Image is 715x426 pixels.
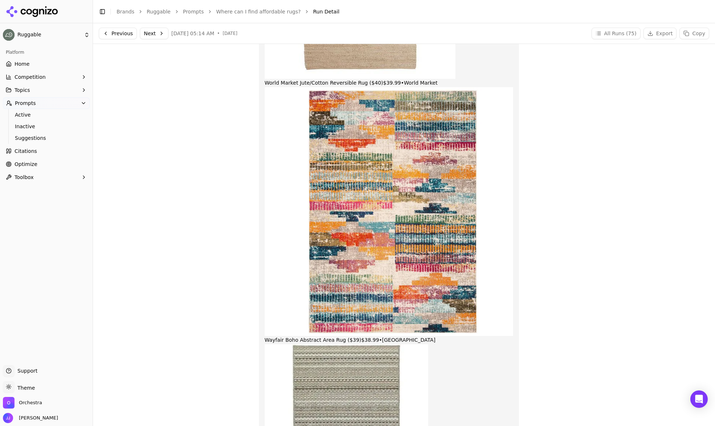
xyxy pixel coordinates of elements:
span: [PERSON_NAME] [16,415,58,421]
button: Topics [3,84,90,96]
button: Competition [3,71,90,83]
span: Home [15,60,29,68]
span: Prompts [15,100,36,107]
a: Inactive [12,121,81,131]
button: All Runs (75) [592,28,641,39]
span: Suggestions [15,134,78,142]
a: Brands [117,9,134,15]
button: Export [643,28,677,39]
button: Next [140,28,168,39]
a: Active [12,110,81,120]
span: Optimize [15,161,37,168]
span: Theme [15,385,35,391]
img: Ruggable [3,29,15,41]
button: Copy [679,28,709,39]
button: Prompts [3,97,90,109]
a: Citations [3,145,90,157]
nav: breadcrumb [117,8,695,15]
a: Home [3,58,90,70]
span: Active [15,111,78,118]
span: Citations [15,147,37,155]
a: Where can I find affordable rugs? [216,8,301,15]
a: Suggestions [12,133,81,143]
span: [DATE] 05:14 AM [171,30,214,37]
div: Platform [3,46,90,58]
a: Prompts [183,8,204,15]
button: Toolbox [3,171,90,183]
button: Open user button [3,413,58,423]
span: Ruggable [17,32,81,38]
span: Run Detail [313,8,340,15]
span: Competition [15,73,46,81]
a: Optimize [3,158,90,170]
img: Wayfair Boho Abstract Area Rug ($39) [265,87,513,336]
span: Support [15,367,37,374]
span: Inactive [15,123,78,130]
img: Jeff Jensen [3,413,13,423]
span: Toolbox [15,174,34,181]
span: [DATE] [223,31,237,36]
span: Topics [15,86,30,94]
img: Orchestra [3,397,15,409]
span: • [217,31,220,36]
div: Open Intercom Messenger [690,390,708,408]
a: Ruggable [147,8,171,15]
span: Orchestra [19,399,42,406]
button: Open organization switcher [3,397,42,409]
button: Previous [99,28,137,39]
